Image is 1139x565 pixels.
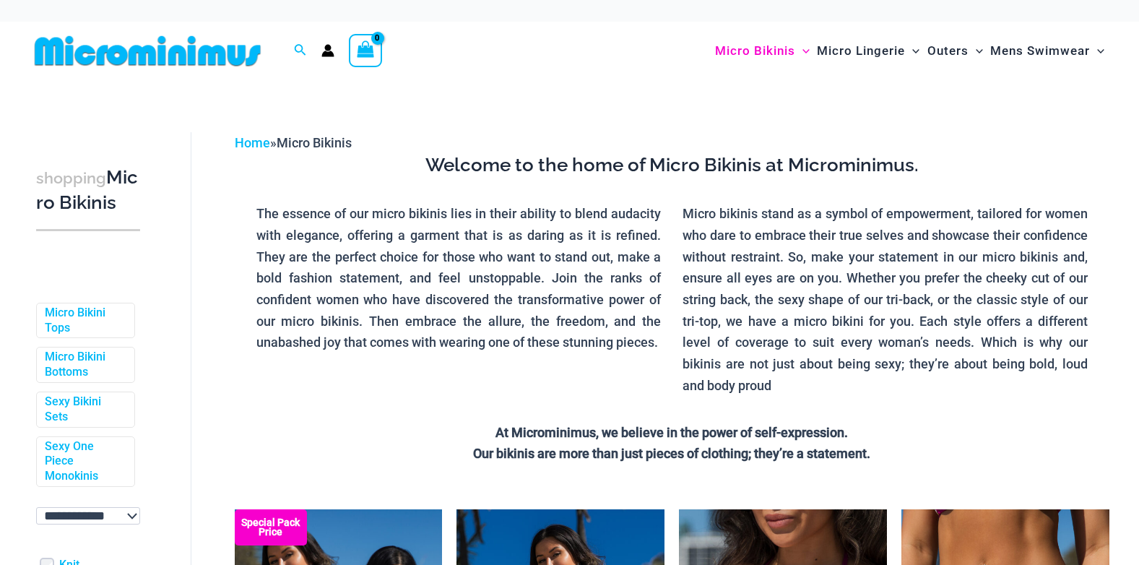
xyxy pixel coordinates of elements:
[36,165,140,215] h3: Micro Bikinis
[969,33,983,69] span: Menu Toggle
[235,135,352,150] span: »
[1090,33,1104,69] span: Menu Toggle
[495,425,848,440] strong: At Microminimus, we believe in the power of self-expression.
[927,33,969,69] span: Outers
[924,29,987,73] a: OutersMenu ToggleMenu Toggle
[905,33,919,69] span: Menu Toggle
[256,203,662,353] p: The essence of our micro bikinis lies in their ability to blend audacity with elegance, offering ...
[45,439,124,484] a: Sexy One Piece Monokinis
[246,153,1099,178] h3: Welcome to the home of Micro Bikinis at Microminimus.
[277,135,352,150] span: Micro Bikinis
[711,29,813,73] a: Micro BikinisMenu ToggleMenu Toggle
[29,35,267,67] img: MM SHOP LOGO FLAT
[45,394,124,425] a: Sexy Bikini Sets
[45,306,124,336] a: Micro Bikini Tops
[715,33,795,69] span: Micro Bikinis
[349,34,382,67] a: View Shopping Cart, empty
[235,135,270,150] a: Home
[709,27,1110,75] nav: Site Navigation
[36,507,140,525] select: wpc-taxonomy-pa_color-745982
[817,33,905,69] span: Micro Lingerie
[321,44,334,57] a: Account icon link
[813,29,923,73] a: Micro LingerieMenu ToggleMenu Toggle
[45,350,124,380] a: Micro Bikini Bottoms
[294,42,307,60] a: Search icon link
[235,518,307,537] b: Special Pack Price
[473,446,870,461] strong: Our bikinis are more than just pieces of clothing; they’re a statement.
[990,33,1090,69] span: Mens Swimwear
[987,29,1108,73] a: Mens SwimwearMenu ToggleMenu Toggle
[36,169,106,187] span: shopping
[683,203,1088,396] p: Micro bikinis stand as a symbol of empowerment, tailored for women who dare to embrace their true...
[795,33,810,69] span: Menu Toggle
